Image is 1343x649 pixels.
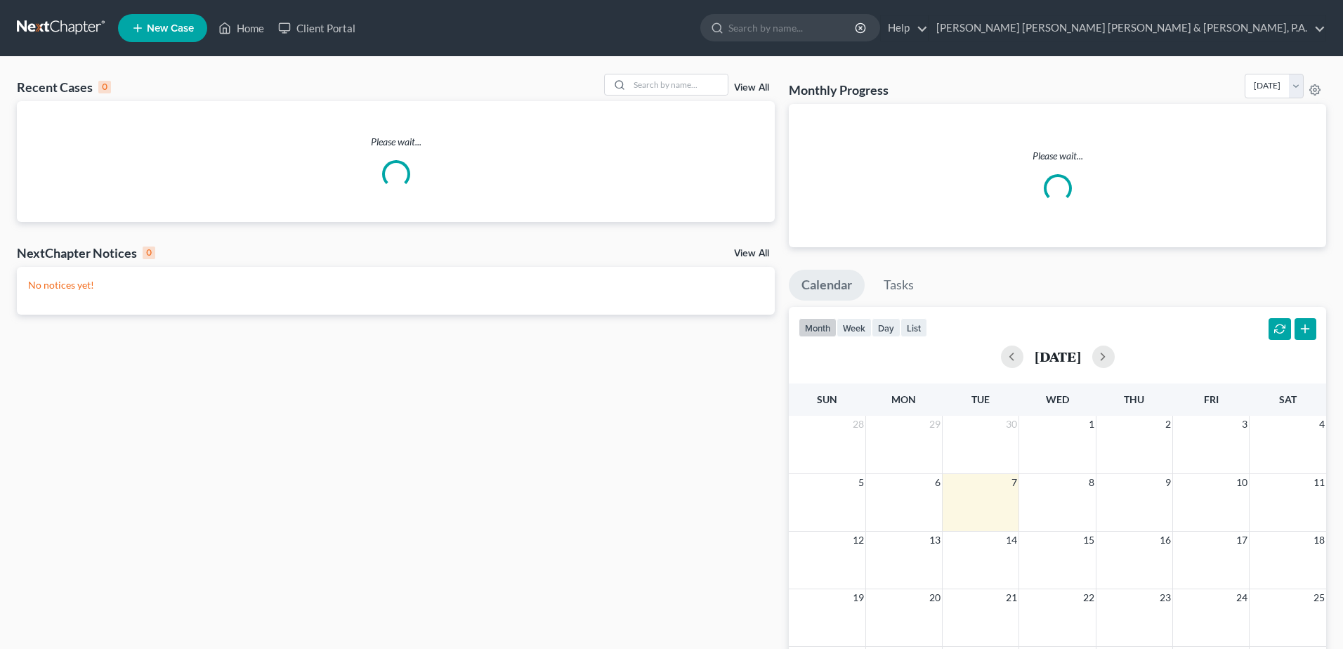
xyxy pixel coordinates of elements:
span: 18 [1312,532,1326,549]
span: 8 [1087,474,1096,491]
span: 5 [857,474,865,491]
span: 20 [928,589,942,606]
span: 23 [1158,589,1172,606]
span: 17 [1235,532,1249,549]
span: 4 [1318,416,1326,433]
span: 28 [851,416,865,433]
span: 16 [1158,532,1172,549]
input: Search by name... [629,74,728,95]
div: Recent Cases [17,79,111,96]
span: Thu [1124,393,1144,405]
span: Tue [971,393,990,405]
input: Search by name... [728,15,857,41]
h3: Monthly Progress [789,81,889,98]
div: NextChapter Notices [17,244,155,261]
button: month [799,318,837,337]
span: 7 [1010,474,1018,491]
div: 0 [143,247,155,259]
span: 29 [928,416,942,433]
a: Tasks [871,270,926,301]
a: [PERSON_NAME] [PERSON_NAME] [PERSON_NAME] & [PERSON_NAME], P.A. [929,15,1325,41]
span: 22 [1082,589,1096,606]
span: 6 [933,474,942,491]
span: 30 [1004,416,1018,433]
span: 15 [1082,532,1096,549]
span: Sat [1279,393,1297,405]
span: Wed [1046,393,1069,405]
button: day [872,318,900,337]
span: 19 [851,589,865,606]
span: 14 [1004,532,1018,549]
a: Client Portal [271,15,362,41]
span: 12 [851,532,865,549]
div: 0 [98,81,111,93]
p: No notices yet! [28,278,764,292]
span: Mon [891,393,916,405]
span: 10 [1235,474,1249,491]
span: Sun [817,393,837,405]
button: list [900,318,927,337]
span: 2 [1164,416,1172,433]
span: 24 [1235,589,1249,606]
a: Help [881,15,928,41]
span: 9 [1164,474,1172,491]
a: View All [734,249,769,258]
button: week [837,318,872,337]
span: 3 [1240,416,1249,433]
a: Calendar [789,270,865,301]
span: 1 [1087,416,1096,433]
p: Please wait... [17,135,775,149]
span: Fri [1204,393,1219,405]
span: 13 [928,532,942,549]
span: 21 [1004,589,1018,606]
h2: [DATE] [1035,349,1081,364]
span: New Case [147,23,194,34]
span: 11 [1312,474,1326,491]
span: 25 [1312,589,1326,606]
p: Please wait... [800,149,1315,163]
a: Home [211,15,271,41]
a: View All [734,83,769,93]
